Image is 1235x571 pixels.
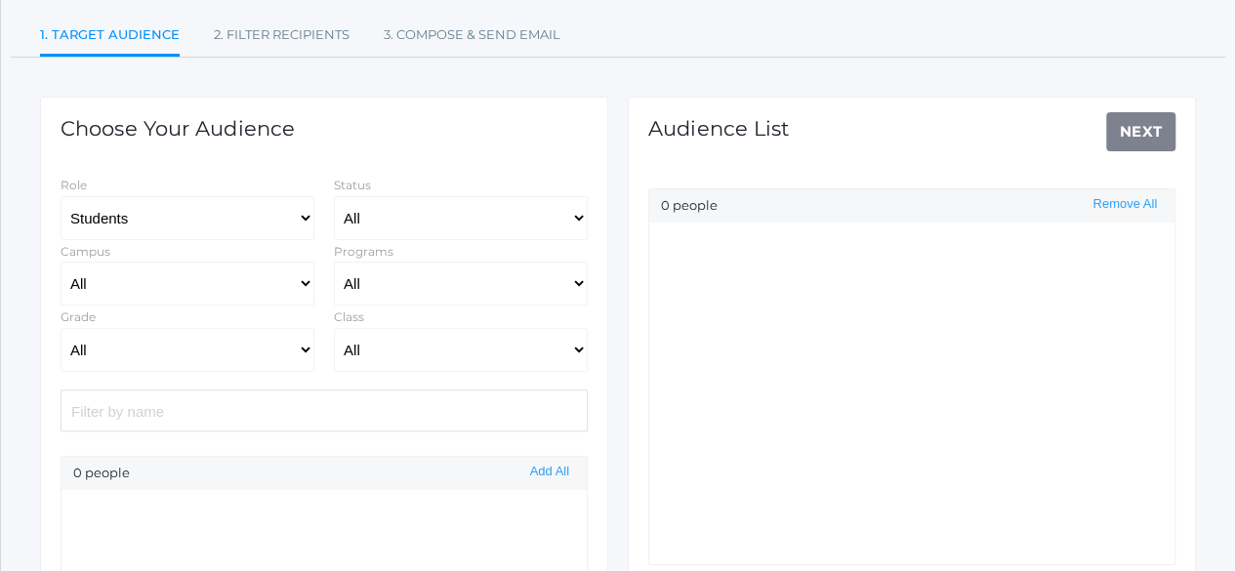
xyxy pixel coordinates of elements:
[649,189,1174,223] div: 0 people
[61,309,96,324] label: Grade
[40,16,180,58] a: 1. Target Audience
[62,457,587,490] div: 0 people
[334,244,393,259] label: Programs
[1087,196,1163,213] button: Remove All
[61,117,295,140] h1: Choose Your Audience
[334,309,364,324] label: Class
[648,117,790,140] h1: Audience List
[384,16,560,55] a: 3. Compose & Send Email
[61,244,110,259] label: Campus
[61,389,588,431] input: Filter by name
[524,464,575,480] button: Add All
[214,16,350,55] a: 2. Filter Recipients
[334,178,371,192] label: Status
[61,178,87,192] label: Role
